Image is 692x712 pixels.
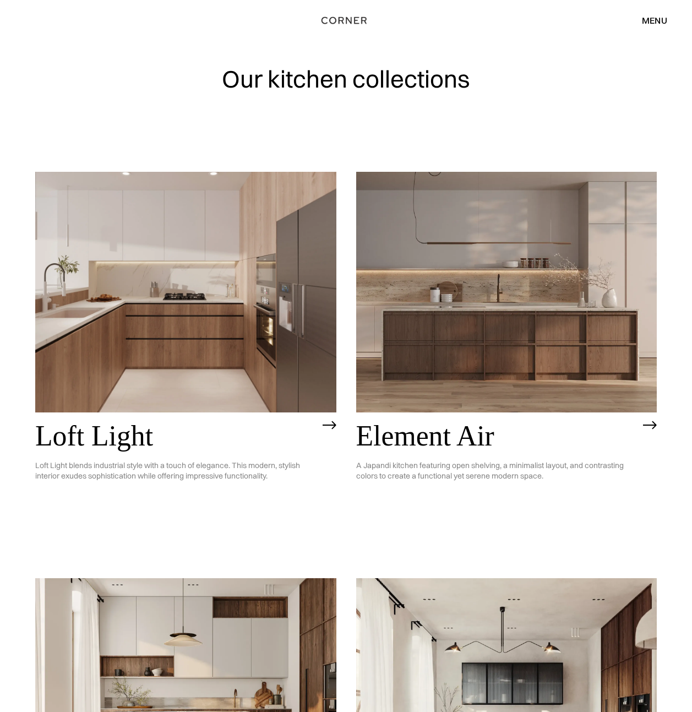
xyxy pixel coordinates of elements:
h1: Our kitchen collections [222,66,470,92]
p: A Japandi kitchen featuring open shelving, a minimalist layout, and contrasting colors to create ... [356,452,638,490]
h2: Loft Light [35,421,317,452]
a: Element AirA Japandi kitchen featuring open shelving, a minimalist layout, and contrasting colors... [356,172,657,558]
p: Loft Light blends industrial style with a touch of elegance. This modern, stylish interior exudes... [35,452,317,490]
div: menu [642,16,667,25]
a: Loft LightLoft Light blends industrial style with a touch of elegance. This modern, stylish inter... [35,172,336,558]
h2: Element Air [356,421,638,452]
